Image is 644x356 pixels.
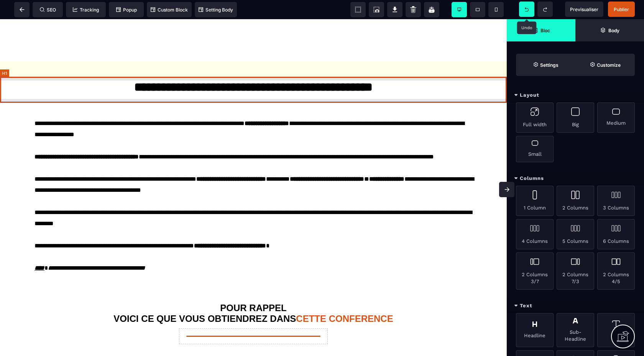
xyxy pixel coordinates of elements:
div: 2 Columns [557,186,594,216]
span: Popup [116,7,137,13]
span: Open Style Manager [575,54,635,76]
div: 2 Columns 4/5 [597,252,635,290]
strong: Customize [597,62,621,68]
div: 3 Columns [597,186,635,216]
span: View components [350,2,366,17]
div: Small [516,136,554,162]
div: 6 Columns [597,219,635,249]
div: Big [557,102,594,133]
div: 4 Columns [516,219,554,249]
div: Full width [516,102,554,133]
div: 1 Column [516,186,554,216]
span: Previsualiser [570,7,598,12]
span: Tracking [73,7,99,13]
span: Publier [614,7,629,12]
div: Text [597,313,635,347]
div: Layout [507,88,644,102]
span: SEO [40,7,56,13]
div: Text [507,299,644,313]
strong: Body [608,28,619,33]
strong: Bloc [540,28,550,33]
div: Medium [597,102,635,133]
span: CETTE CONFERENCE [296,294,393,305]
span: Setting Body [199,7,233,13]
div: 5 Columns [557,219,594,249]
span: Preview [565,2,603,17]
span: Open Blocks [507,19,575,41]
div: Columns [507,171,644,186]
div: Sub-Headline [557,313,594,347]
div: Headline [516,313,554,347]
span: Settings [516,54,575,76]
span: Custom Block [151,7,188,13]
div: 2 Columns 3/7 [516,252,554,290]
span: Open Layer Manager [575,19,644,41]
strong: Settings [540,62,559,68]
div: 2 Columns 7/3 [557,252,594,290]
span: Screenshot [369,2,384,17]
